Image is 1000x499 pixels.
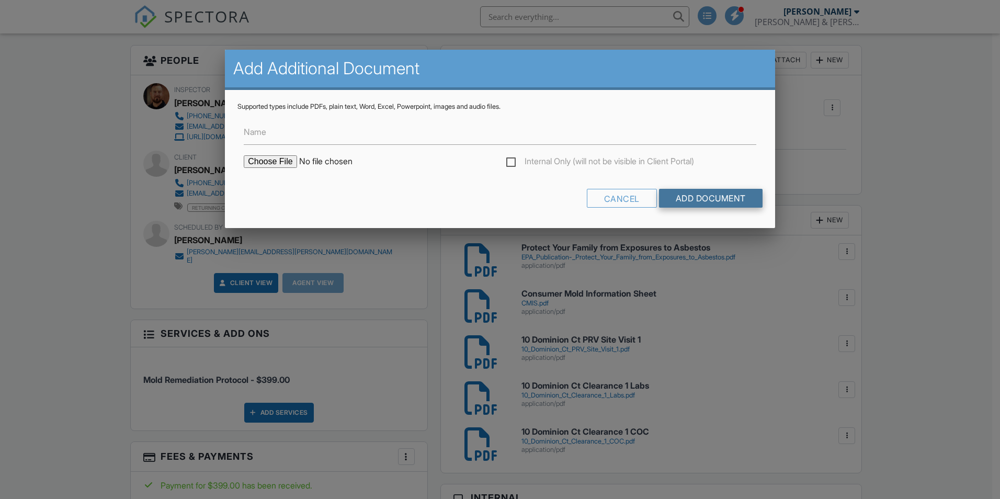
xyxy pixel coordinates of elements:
[244,126,266,138] label: Name
[659,189,763,208] input: Add Document
[587,189,657,208] div: Cancel
[506,156,694,169] label: Internal Only (will not be visible in Client Portal)
[237,103,763,111] div: Supported types include PDFs, plain text, Word, Excel, Powerpoint, images and audio files.
[233,58,767,79] h2: Add Additional Document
